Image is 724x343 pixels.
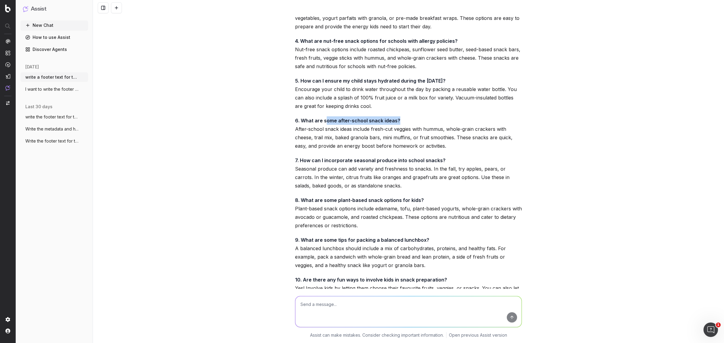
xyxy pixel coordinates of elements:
[6,101,10,105] img: Switch project
[295,157,446,163] strong: 7. How can I incorporate seasonal produce into school snacks?
[23,6,28,12] img: Assist
[295,77,522,110] p: Encourage your child to drink water throughout the day by packing a reusable water bottle. You ca...
[295,277,447,283] strong: 10. Are there any fun ways to involve kids in snack preparation?
[21,84,88,94] button: I want to write the footer text for the
[5,50,10,55] img: Intelligence
[21,72,88,82] button: write a footer text for the url: https:/
[295,38,458,44] strong: 4. What are nut-free snack options for schools with allergy policies?
[295,237,429,243] strong: 9. What are some tips for packing a balanced lunchbox?
[25,86,78,92] span: I want to write the footer text for the
[5,5,11,12] img: Botify logo
[310,332,444,338] p: Assist can make mistakes. Consider checking important information.
[25,74,78,80] span: write a footer text for the url: https:/
[25,138,78,144] span: Write the footer text for the url: https
[5,329,10,333] img: My account
[295,196,522,230] p: Plant-based snack options include edamame, tofu, plant-based yogurts, whole-grain crackers with a...
[21,124,88,134] button: Write the metadata and h1 for the url ht
[21,112,88,122] button: write the footer text for the url: https
[21,45,88,54] a: Discover Agents
[23,5,86,13] button: Assist
[25,64,39,70] span: [DATE]
[25,104,52,110] span: last 30 days
[295,156,522,190] p: Seasonal produce can add variety and freshness to snacks. In the fall, try apples, pears, or carr...
[295,275,522,309] p: Yes! Involve kids by letting them choose their favourite fruits, veggies, or snacks. You can also...
[295,116,522,150] p: After-school snack ideas include fresh-cut veggies with hummus, whole-grain crackers with cheese,...
[703,323,718,337] iframe: Intercom live chat
[31,5,46,13] h1: Assist
[295,78,446,84] strong: 5. How can I ensure my child stays hydrated during the [DATE]?
[295,236,522,269] p: A balanced lunchbox should include a mix of carbohydrates, proteins, and healthy fats. For exampl...
[21,136,88,146] button: Write the footer text for the url: https
[25,126,78,132] span: Write the metadata and h1 for the url ht
[295,37,522,71] p: Nut-free snack options include roasted chickpeas, sunflower seed butter, seed-based snack bars, f...
[21,20,88,30] button: New Chat
[21,33,88,42] a: How to use Assist
[5,39,10,44] img: Analytics
[5,74,10,79] img: Studio
[295,118,400,124] strong: 6. What are some after-school snack ideas?
[295,197,424,203] strong: 8. What are some plant-based snack options for kids?
[25,114,78,120] span: write the footer text for the url: https
[5,62,10,67] img: Activation
[5,317,10,322] img: Setting
[5,85,10,90] img: Assist
[449,332,507,338] a: Open previous Assist version
[716,323,721,327] span: 1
